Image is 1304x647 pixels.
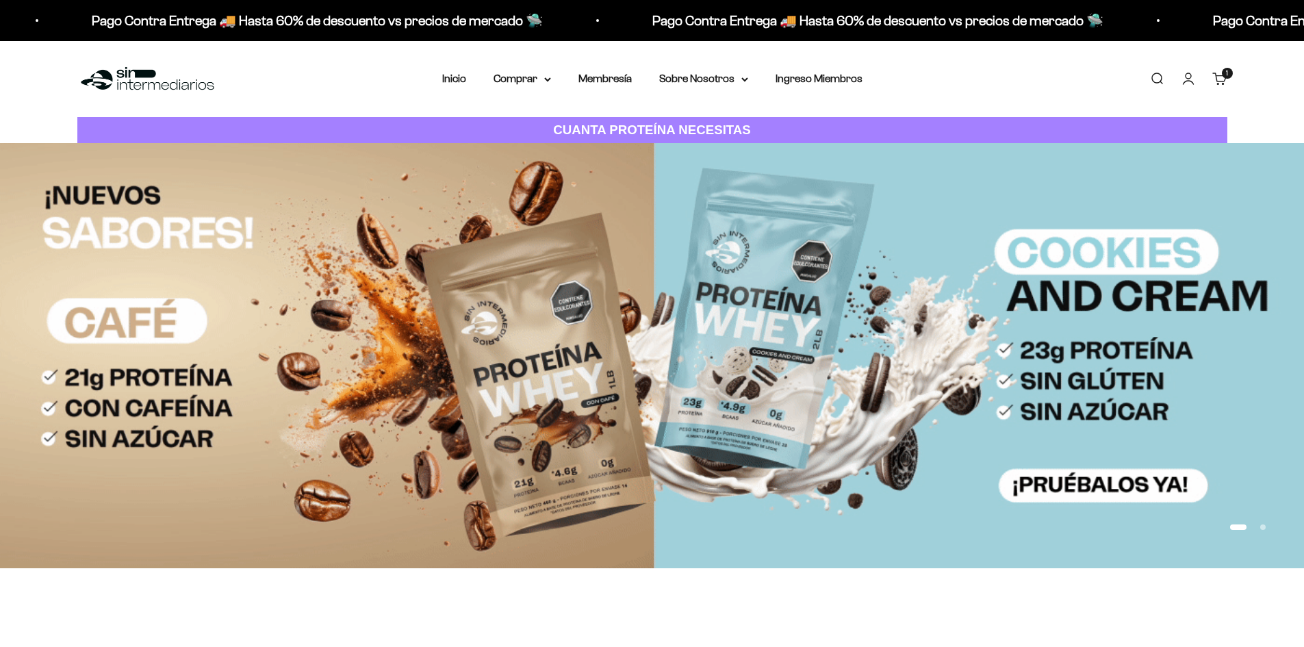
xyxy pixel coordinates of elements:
[649,10,1100,31] p: Pago Contra Entrega 🚚 Hasta 60% de descuento vs precios de mercado 🛸
[578,73,632,84] a: Membresía
[553,123,751,137] strong: CUANTA PROTEÍNA NECESITAS
[494,70,551,88] summary: Comprar
[77,117,1227,144] a: CUANTA PROTEÍNA NECESITAS
[659,70,748,88] summary: Sobre Nosotros
[88,10,539,31] p: Pago Contra Entrega 🚚 Hasta 60% de descuento vs precios de mercado 🛸
[442,73,466,84] a: Inicio
[776,73,862,84] a: Ingreso Miembros
[1226,70,1228,77] span: 1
